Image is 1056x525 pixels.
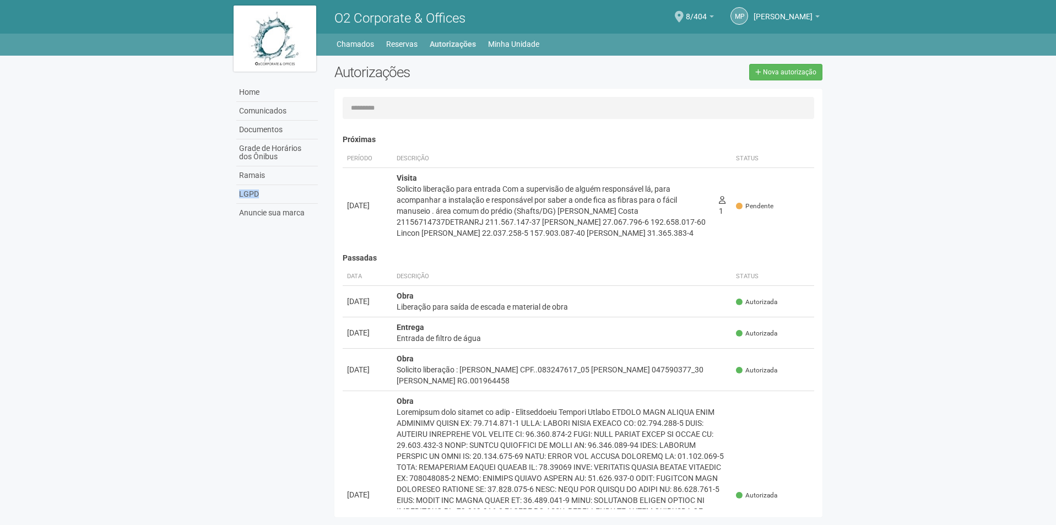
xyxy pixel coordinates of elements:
[236,139,318,166] a: Grade de Horários dos Ônibus
[736,202,773,211] span: Pendente
[397,174,417,182] strong: Visita
[397,364,728,386] div: Solicito liberação : [PERSON_NAME] CPF..083247617_05 [PERSON_NAME] 047590377_30 [PERSON_NAME] RG....
[686,2,707,21] span: 8/404
[754,2,813,21] span: MARCELO PINTO CRAVO
[386,36,418,52] a: Reservas
[392,150,715,168] th: Descrição
[236,121,318,139] a: Documentos
[730,7,748,25] a: MP
[343,136,815,144] h4: Próximas
[397,301,728,312] div: Liberação para saída de escada e material de obra
[337,36,374,52] a: Chamados
[347,327,388,338] div: [DATE]
[430,36,476,52] a: Autorizações
[749,64,822,80] a: Nova autorização
[236,83,318,102] a: Home
[719,196,725,215] span: 1
[334,10,465,26] span: O2 Corporate & Offices
[397,323,424,332] strong: Entrega
[763,68,816,76] span: Nova autorização
[397,354,414,363] strong: Obra
[686,14,714,23] a: 8/404
[347,364,388,375] div: [DATE]
[736,329,777,338] span: Autorizada
[736,366,777,375] span: Autorizada
[236,102,318,121] a: Comunicados
[488,36,539,52] a: Minha Unidade
[343,150,392,168] th: Período
[397,333,728,344] div: Entrada de filtro de água
[236,166,318,185] a: Ramais
[347,489,388,500] div: [DATE]
[397,397,414,405] strong: Obra
[343,268,392,286] th: Data
[754,14,820,23] a: [PERSON_NAME]
[343,254,815,262] h4: Passadas
[234,6,316,72] img: logo.jpg
[347,296,388,307] div: [DATE]
[736,491,777,500] span: Autorizada
[236,204,318,222] a: Anuncie sua marca
[397,183,711,239] div: Solicito liberação para entrada Com a supervisão de alguém responsável lá, para acompanhar a inst...
[397,291,414,300] strong: Obra
[334,64,570,80] h2: Autorizações
[347,200,388,211] div: [DATE]
[736,297,777,307] span: Autorizada
[732,150,814,168] th: Status
[392,268,732,286] th: Descrição
[236,185,318,204] a: LGPD
[732,268,814,286] th: Status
